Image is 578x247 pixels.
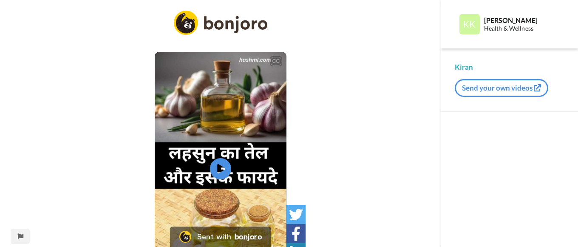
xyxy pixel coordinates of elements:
[455,79,548,97] button: Send your own videos
[235,233,262,241] div: bonjoro
[271,57,281,65] div: CC
[455,62,564,72] div: Kiran
[197,233,231,241] div: Sent with
[484,16,564,24] div: [PERSON_NAME]
[484,25,564,32] div: Health & Wellness
[459,14,480,34] img: Profile Image
[174,11,267,35] img: logo_full.png
[170,227,271,247] a: Bonjoro LogoSent withbonjoro
[179,231,191,243] img: Bonjoro Logo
